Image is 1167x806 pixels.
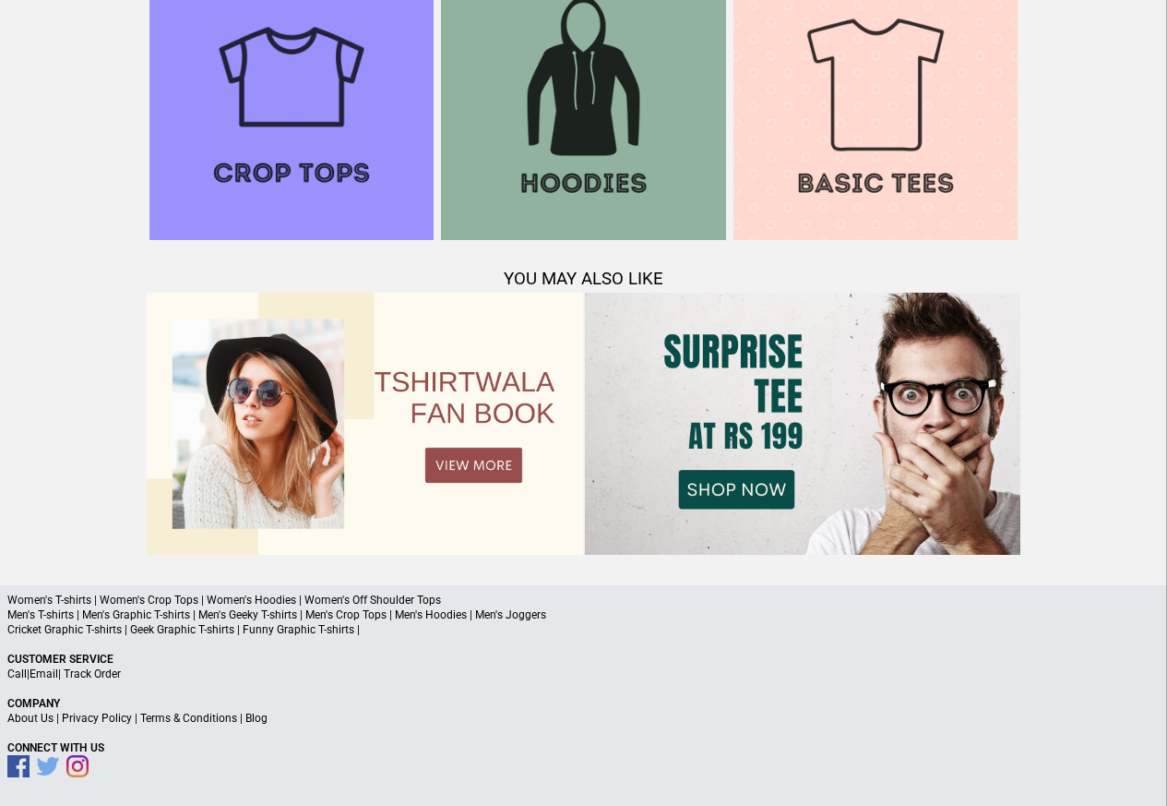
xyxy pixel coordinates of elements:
[140,712,237,725] a: Terms & Conditions
[7,740,1160,755] p: Connect With Us
[30,668,58,680] a: Email
[7,668,27,680] a: Call
[64,668,121,680] a: Track Order
[7,652,1160,667] p: Customer Service
[7,711,1160,726] p: | | |
[7,667,1160,681] p: | |
[7,622,1160,637] p: Cricket Graphic T-shirts | Geek Graphic T-shirts | Funny Graphic T-shirts |
[7,593,1160,608] p: Women's T-shirts | Women's Crop Tops | Women's Hoodies | Women's Off Shoulder Tops
[62,712,132,725] a: Privacy Policy
[245,712,268,725] a: Blog
[7,696,1160,711] p: Company
[7,712,54,725] a: About Us
[504,269,663,289] span: YOU MAY ALSO LIKE
[7,608,1160,622] p: Men's T-shirts | Men's Graphic T-shirts | Men's Geeky T-shirts | Men's Crop Tops | Men's Hoodies ...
